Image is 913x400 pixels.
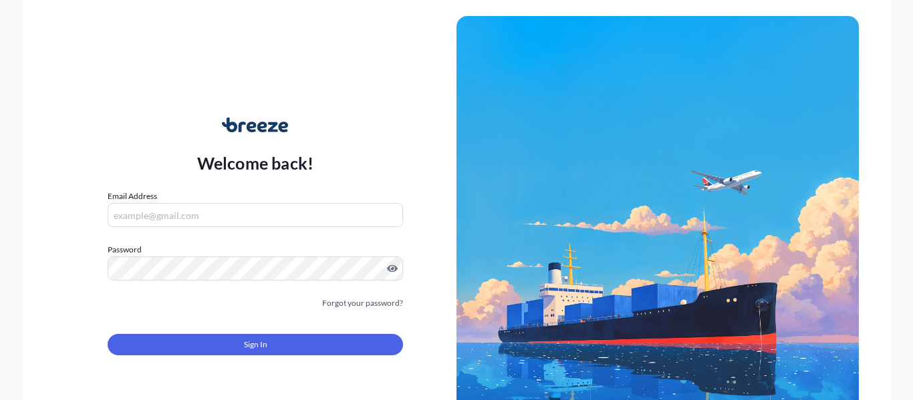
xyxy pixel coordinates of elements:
span: Sign In [244,338,267,351]
a: Forgot your password? [322,296,403,310]
button: Sign In [108,334,403,355]
input: example@gmail.com [108,203,403,227]
button: Show password [387,263,398,274]
p: Welcome back! [197,152,314,174]
label: Password [108,243,403,256]
label: Email Address [108,190,157,203]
